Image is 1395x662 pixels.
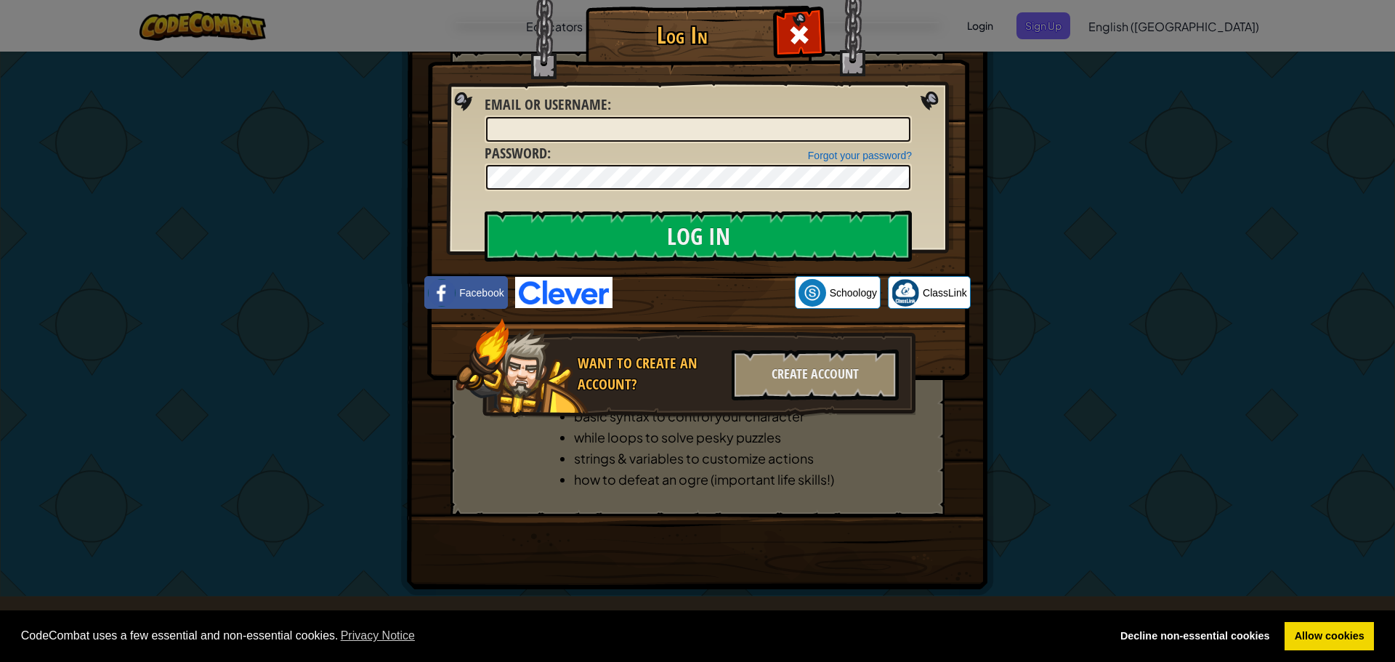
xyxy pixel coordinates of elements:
span: ClassLink [923,286,967,300]
span: CodeCombat uses a few essential and non-essential cookies. [21,625,1099,647]
iframe: Sign in with Google Button [612,277,795,309]
span: Schoology [830,286,877,300]
span: Email or Username [485,94,607,114]
label: : [485,94,611,116]
img: clever-logo-blue.png [515,277,612,308]
span: Password [485,143,547,163]
div: Want to create an account? [578,353,723,395]
a: deny cookies [1110,622,1279,651]
h1: Log In [589,23,775,48]
span: Facebook [459,286,504,300]
img: schoology.png [798,279,826,307]
label: : [485,143,551,164]
a: Forgot your password? [808,150,912,161]
input: Log In [485,211,912,262]
a: allow cookies [1285,622,1374,651]
img: facebook_small.png [428,279,456,307]
div: Create Account [732,350,899,400]
img: classlink-logo-small.png [891,279,919,307]
a: learn more about cookies [339,625,418,647]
